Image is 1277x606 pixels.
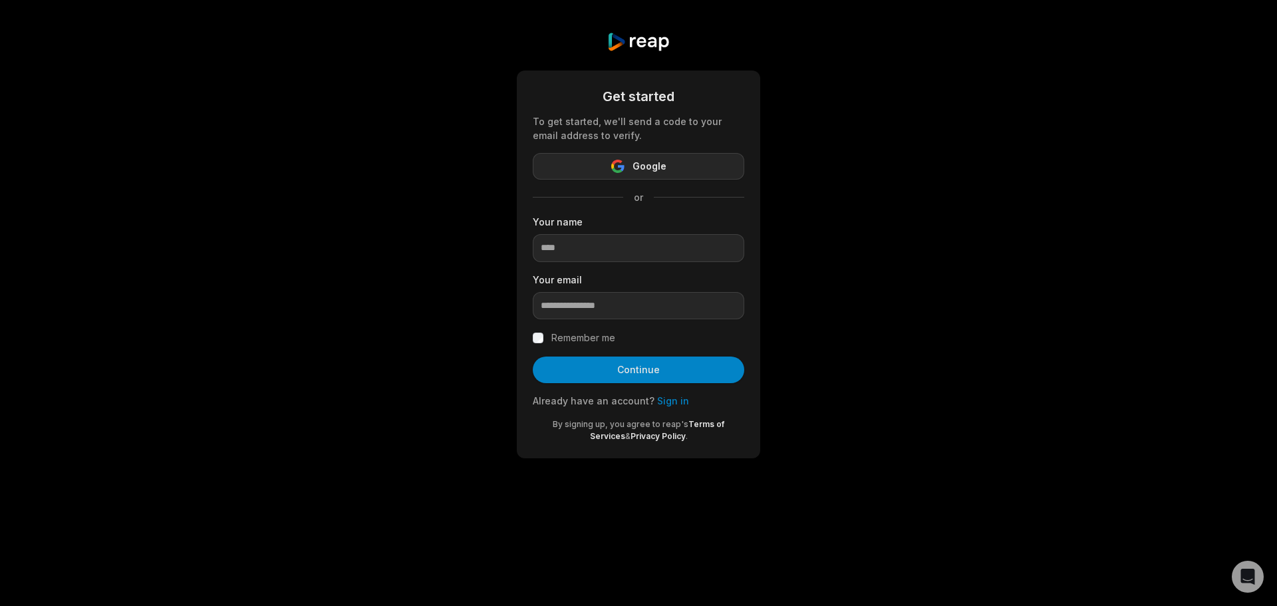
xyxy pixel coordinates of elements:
span: Already have an account? [533,395,654,406]
span: By signing up, you agree to reap's [553,419,688,429]
button: Google [533,153,744,180]
div: Open Intercom Messenger [1232,561,1264,593]
a: Sign in [657,395,689,406]
div: Get started [533,86,744,106]
span: & [625,431,631,441]
span: . [686,431,688,441]
a: Privacy Policy [631,431,686,441]
img: reap [607,32,670,52]
div: To get started, we'll send a code to your email address to verify. [533,114,744,142]
label: Your name [533,215,744,229]
label: Your email [533,273,744,287]
span: Google [633,158,666,174]
span: or [623,190,654,204]
button: Continue [533,357,744,383]
label: Remember me [551,330,615,346]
